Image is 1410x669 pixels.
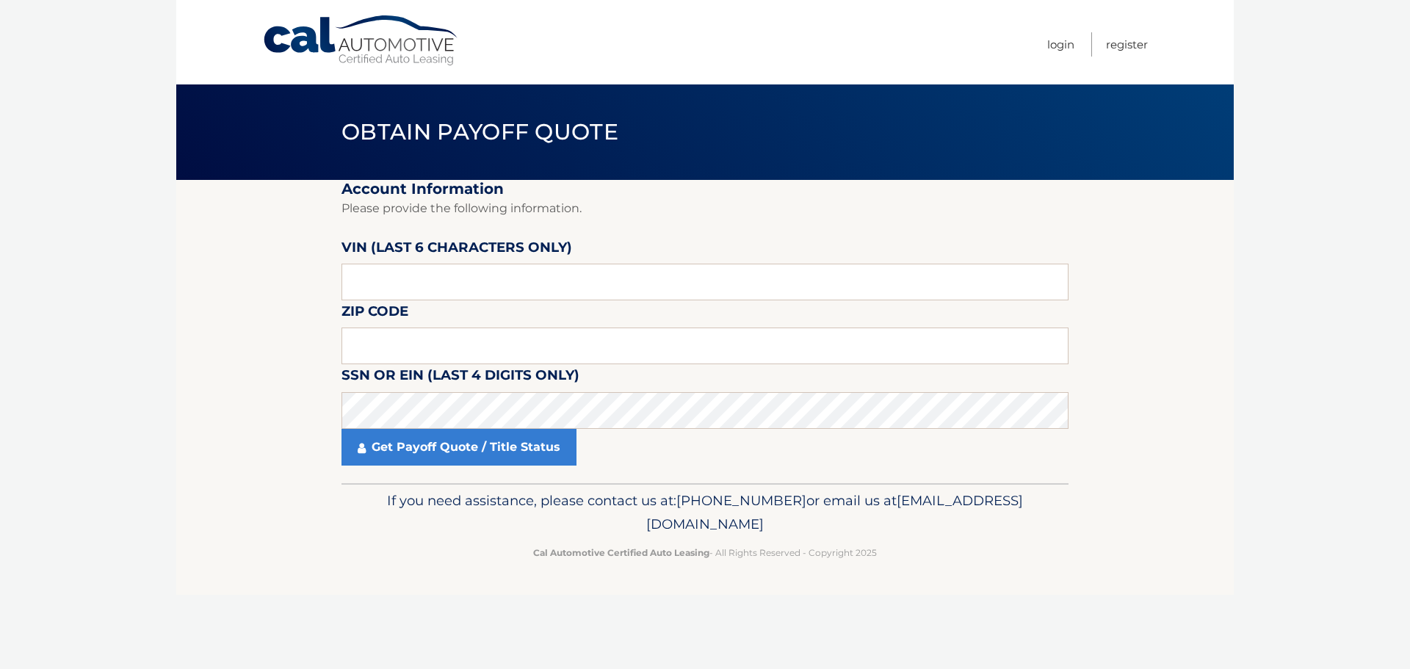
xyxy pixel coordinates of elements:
strong: Cal Automotive Certified Auto Leasing [533,547,709,558]
label: SSN or EIN (last 4 digits only) [341,364,579,391]
label: Zip Code [341,300,408,328]
h2: Account Information [341,180,1069,198]
label: VIN (last 6 characters only) [341,236,572,264]
a: Login [1047,32,1074,57]
span: [PHONE_NUMBER] [676,492,806,509]
p: Please provide the following information. [341,198,1069,219]
p: If you need assistance, please contact us at: or email us at [351,489,1059,536]
p: - All Rights Reserved - Copyright 2025 [351,545,1059,560]
a: Register [1106,32,1148,57]
a: Cal Automotive [262,15,460,67]
span: Obtain Payoff Quote [341,118,618,145]
a: Get Payoff Quote / Title Status [341,429,576,466]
